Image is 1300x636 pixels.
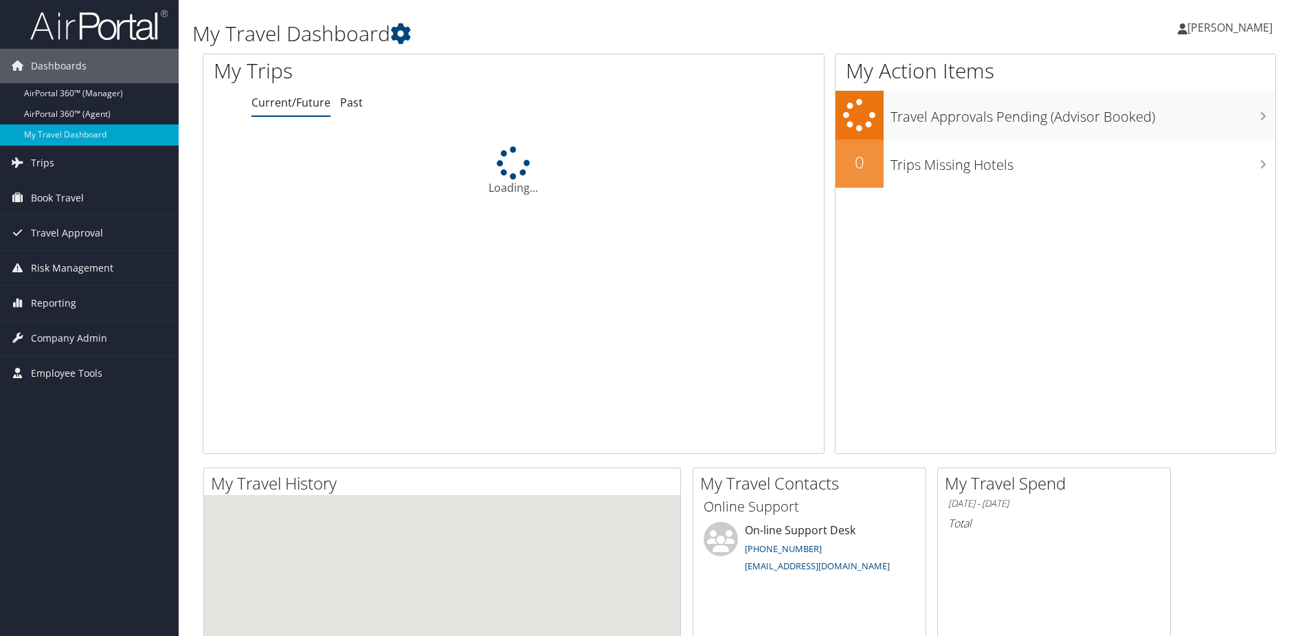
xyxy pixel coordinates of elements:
h2: My Travel Spend [945,472,1170,495]
li: On-line Support Desk [697,522,922,578]
h3: Online Support [704,497,915,516]
a: Past [340,95,363,110]
h2: My Travel Contacts [700,472,926,495]
h6: Total [948,516,1160,531]
span: Employee Tools [31,356,102,391]
h1: My Action Items [836,56,1275,85]
a: Current/Future [251,95,330,110]
img: airportal-logo.png [30,9,168,41]
span: Travel Approval [31,216,103,250]
div: Loading... [203,146,824,196]
h3: Trips Missing Hotels [890,149,1275,175]
span: Trips [31,146,54,180]
a: [PHONE_NUMBER] [745,542,822,555]
h1: My Trips [214,56,555,85]
span: Book Travel [31,181,84,215]
h3: Travel Approvals Pending (Advisor Booked) [890,100,1275,127]
a: Travel Approvals Pending (Advisor Booked) [836,91,1275,140]
h2: 0 [836,151,884,174]
a: 0Trips Missing Hotels [836,140,1275,188]
a: [EMAIL_ADDRESS][DOMAIN_NAME] [745,560,890,572]
h1: My Travel Dashboard [192,19,921,48]
h2: My Travel History [211,472,680,495]
h6: [DATE] - [DATE] [948,497,1160,510]
a: [PERSON_NAME] [1178,7,1286,48]
span: [PERSON_NAME] [1187,20,1273,35]
span: Reporting [31,286,76,320]
span: Risk Management [31,251,113,285]
span: Company Admin [31,321,107,355]
span: Dashboards [31,49,87,83]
